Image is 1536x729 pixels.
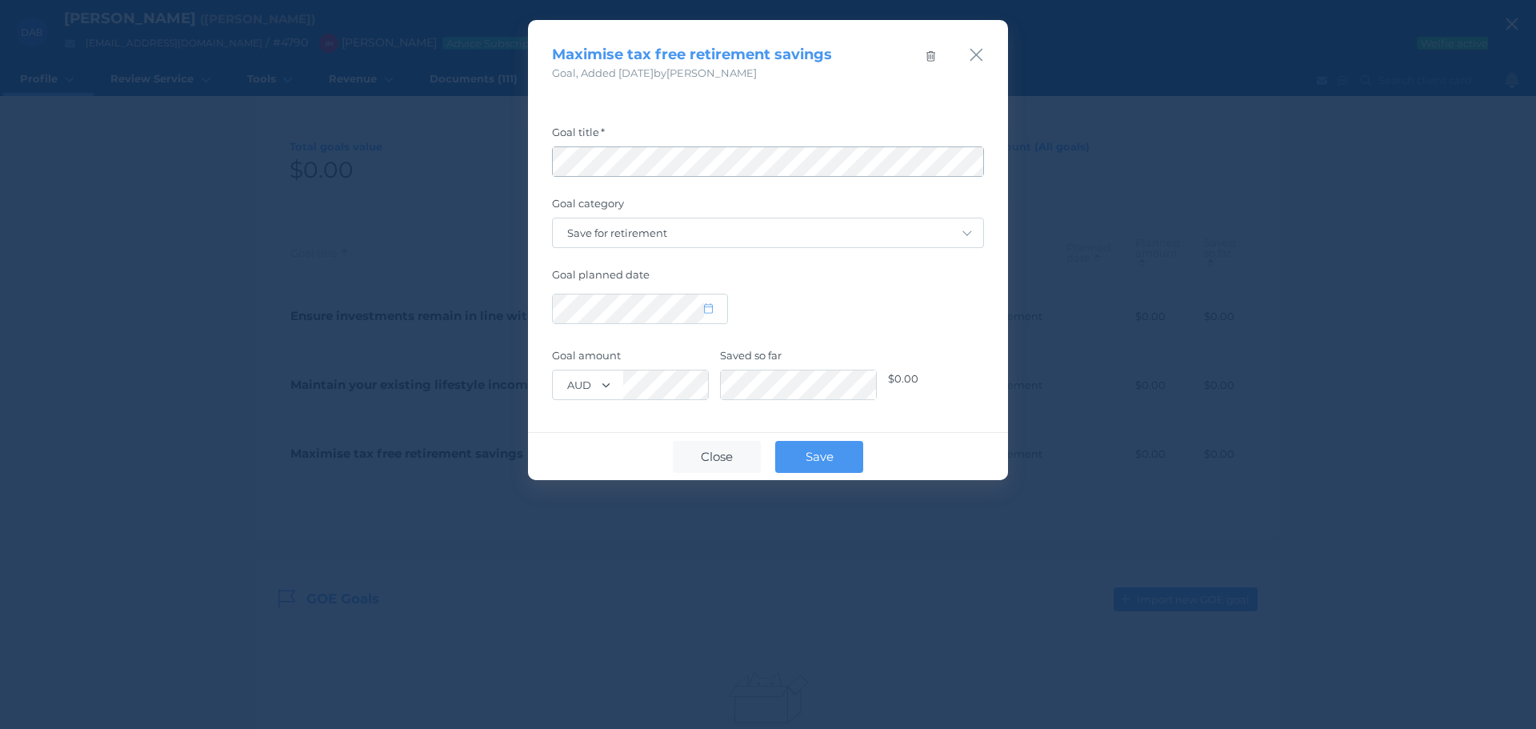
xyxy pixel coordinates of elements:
[552,268,984,289] label: Goal planned date
[552,66,757,79] span: Goal , Added [DATE] by [PERSON_NAME]
[552,197,984,218] label: Goal category
[775,441,863,473] button: Save
[552,349,709,370] label: Goal amount
[552,126,984,146] label: Goal title
[888,372,918,385] span: $0.00
[673,441,761,473] button: Close
[720,349,877,370] label: Saved so far
[969,44,984,66] button: Close
[798,449,842,464] span: Save
[552,46,832,63] span: Maximise tax free retirement savings
[693,449,741,464] span: Close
